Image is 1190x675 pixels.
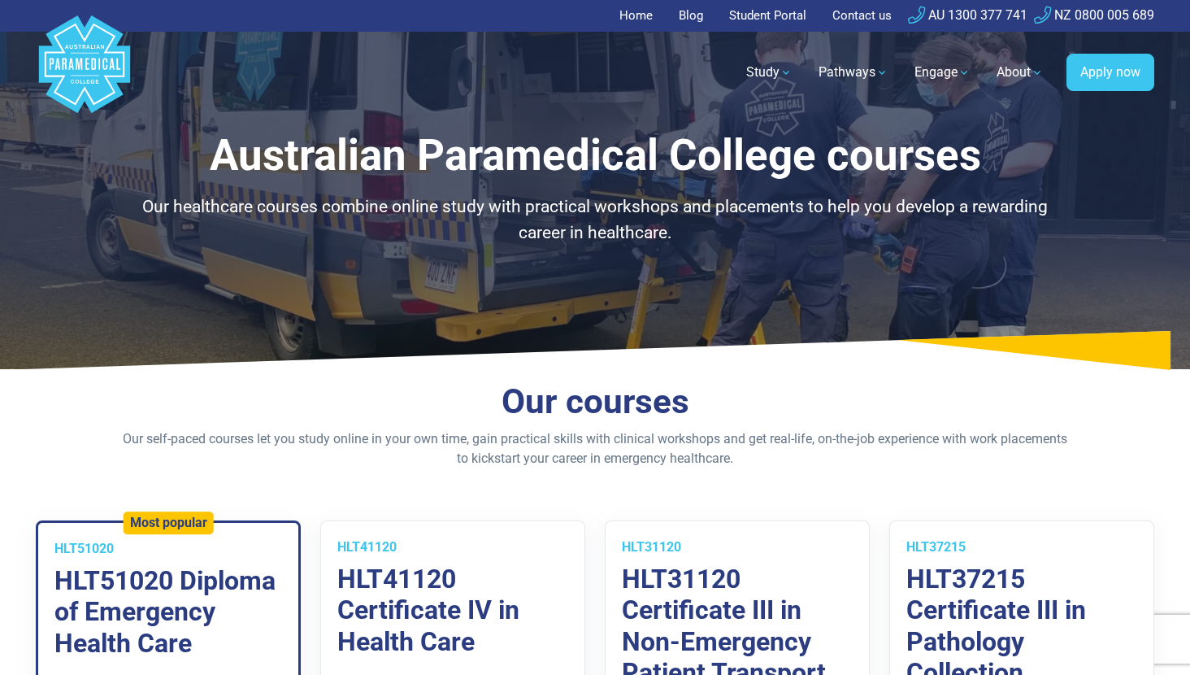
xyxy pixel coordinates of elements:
span: HLT31120 [622,539,681,555]
h1: Australian Paramedical College courses [119,130,1071,181]
a: AU 1300 377 741 [908,7,1027,23]
h3: HLT51020 Diploma of Emergency Health Care [54,565,282,659]
span: HLT37215 [906,539,966,555]
a: NZ 0800 005 689 [1034,7,1154,23]
h3: HLT41120 Certificate IV in Health Care [337,564,568,657]
a: Engage [905,50,980,95]
h2: Our courses [119,381,1071,423]
h5: Most popular [130,515,207,530]
span: HLT51020 [54,541,114,556]
a: Study [736,50,802,95]
a: About [987,50,1053,95]
span: HLT41120 [337,539,397,555]
a: Australian Paramedical College [36,32,133,114]
p: Our self-paced courses let you study online in your own time, gain practical skills with clinical... [119,429,1071,468]
p: Our healthcare courses combine online study with practical workshops and placements to help you d... [119,194,1071,246]
a: Pathways [809,50,898,95]
a: Apply now [1066,54,1154,91]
